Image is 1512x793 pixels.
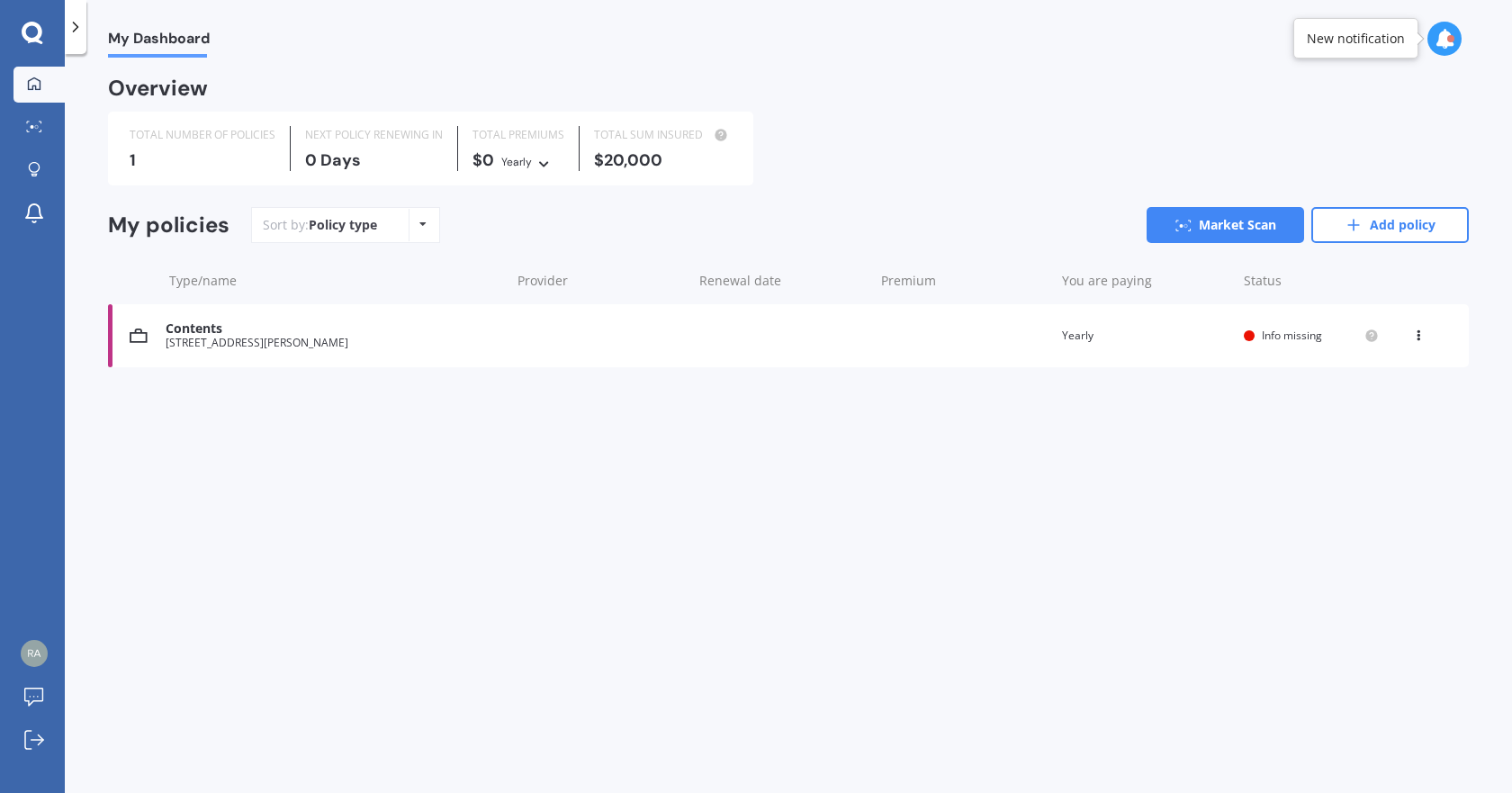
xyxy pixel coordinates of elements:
div: TOTAL PREMIUMS [472,126,564,144]
div: My policies [108,212,229,239]
span: My Dashboard [108,30,210,54]
a: Add policy [1311,207,1469,243]
div: 1 [130,151,275,169]
div: Policy type [309,216,377,234]
a: Market Scan [1147,207,1304,243]
div: New notification [1307,30,1405,48]
div: Type/name [169,272,503,290]
div: Sort by: [263,216,377,234]
div: Provider [517,272,685,290]
div: 0 Days [305,151,443,169]
div: Premium [881,272,1048,290]
div: NEXT POLICY RENEWING IN [305,126,443,144]
span: Info missing [1262,328,1322,343]
div: Contents [166,321,501,337]
div: Yearly [501,153,532,171]
div: Yearly [1062,327,1229,345]
div: $20,000 [594,151,732,169]
img: 7c02d29ab6f091c491f8eb08aa9bc3dd [21,640,48,667]
div: TOTAL SUM INSURED [594,126,732,144]
div: $0 [472,151,564,171]
img: Contents [130,327,148,345]
div: Overview [108,79,208,97]
div: Status [1244,272,1379,290]
div: Renewal date [699,272,867,290]
div: You are paying [1062,272,1229,290]
div: [STREET_ADDRESS][PERSON_NAME] [166,337,501,349]
div: TOTAL NUMBER OF POLICIES [130,126,275,144]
